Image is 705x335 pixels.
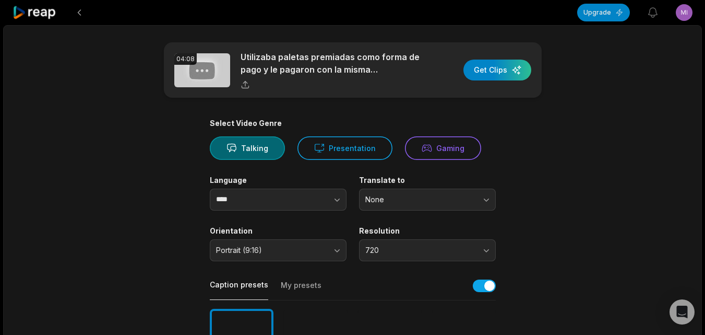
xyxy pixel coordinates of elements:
[670,299,695,325] div: Open Intercom Messenger
[365,246,475,255] span: 720
[359,176,496,185] label: Translate to
[210,136,285,160] button: Talking
[210,176,346,185] label: Language
[174,53,197,65] div: 04:08
[297,136,392,160] button: Presentation
[463,60,531,80] button: Get Clips
[577,4,630,21] button: Upgrade
[210,239,346,261] button: Portrait (9:16)
[405,136,481,160] button: Gaming
[210,226,346,236] label: Orientation
[359,226,496,236] label: Resolution
[241,51,421,76] p: Utilizaba paletas premiadas como forma de pago y le pagaron con la misma jugada.mp4
[210,280,268,300] button: Caption presets
[359,239,496,261] button: 720
[359,189,496,211] button: None
[216,246,326,255] span: Portrait (9:16)
[281,280,321,300] button: My presets
[210,119,496,128] div: Select Video Genre
[365,195,475,204] span: None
